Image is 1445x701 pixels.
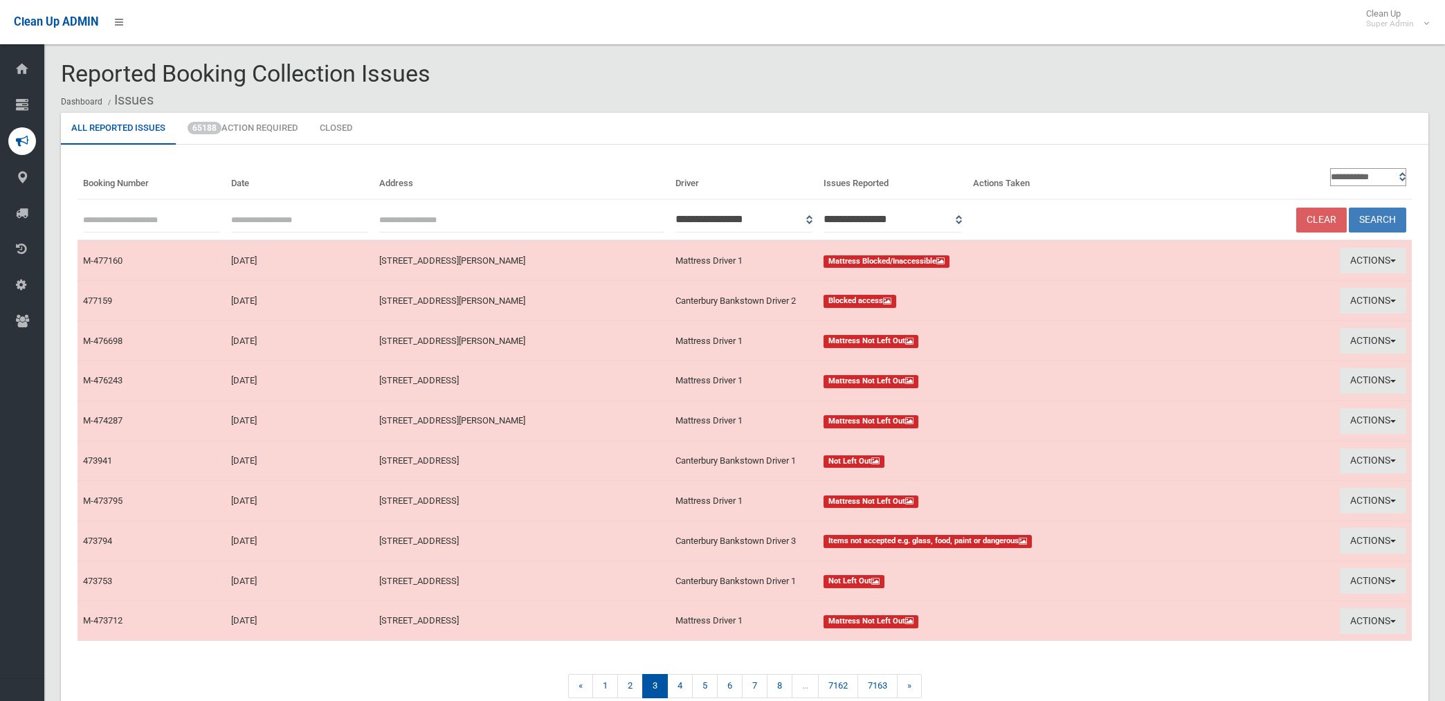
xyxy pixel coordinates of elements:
[824,495,918,509] span: Mattress Not Left Out
[670,161,818,199] th: Driver
[824,295,896,308] span: Blocked access
[857,674,898,698] a: 7163
[83,375,122,385] a: M-476243
[226,161,374,199] th: Date
[83,336,122,346] a: M-476698
[824,293,1110,309] a: Blocked access
[818,674,858,698] a: 7162
[742,674,767,698] a: 7
[374,240,670,280] td: [STREET_ADDRESS][PERSON_NAME]
[61,60,430,87] span: Reported Booking Collection Issues
[226,481,374,521] td: [DATE]
[670,281,818,321] td: Canterbury Bankstown Driver 2
[617,674,643,698] a: 2
[824,415,918,428] span: Mattress Not Left Out
[824,493,1110,509] a: Mattress Not Left Out
[83,255,122,266] a: M-477160
[818,161,967,199] th: Issues Reported
[226,561,374,601] td: [DATE]
[309,113,363,145] a: Closed
[226,361,374,401] td: [DATE]
[1349,208,1406,233] button: Search
[967,161,1116,199] th: Actions Taken
[792,674,819,698] span: ...
[1359,8,1428,29] span: Clean Up
[1340,288,1406,313] button: Actions
[670,601,818,641] td: Mattress Driver 1
[824,533,1110,549] a: Items not accepted e.g. glass, food, paint or dangerous
[83,455,112,466] a: 473941
[1340,328,1406,354] button: Actions
[692,674,718,698] a: 5
[374,601,670,641] td: [STREET_ADDRESS]
[374,521,670,561] td: [STREET_ADDRESS]
[670,441,818,481] td: Canterbury Bankstown Driver 1
[824,372,1110,389] a: Mattress Not Left Out
[78,161,226,199] th: Booking Number
[374,401,670,441] td: [STREET_ADDRESS][PERSON_NAME]
[104,87,154,113] li: Issues
[1340,248,1406,273] button: Actions
[824,255,949,268] span: Mattress Blocked/Inaccessible
[824,575,884,588] span: Not Left Out
[177,113,308,145] a: 65188Action Required
[226,401,374,441] td: [DATE]
[14,15,98,28] span: Clean Up ADMIN
[83,495,122,506] a: M-473795
[374,361,670,401] td: [STREET_ADDRESS]
[824,535,1032,548] span: Items not accepted e.g. glass, food, paint or dangerous
[83,536,112,546] a: 473794
[374,281,670,321] td: [STREET_ADDRESS][PERSON_NAME]
[670,361,818,401] td: Mattress Driver 1
[824,612,1110,629] a: Mattress Not Left Out
[824,412,1110,429] a: Mattress Not Left Out
[83,576,112,586] a: 473753
[670,521,818,561] td: Canterbury Bankstown Driver 3
[374,321,670,361] td: [STREET_ADDRESS][PERSON_NAME]
[592,674,618,698] a: 1
[226,240,374,280] td: [DATE]
[374,481,670,521] td: [STREET_ADDRESS]
[824,453,1110,469] a: Not Left Out
[897,674,922,698] a: »
[670,321,818,361] td: Mattress Driver 1
[83,415,122,426] a: M-474287
[670,481,818,521] td: Mattress Driver 1
[667,674,693,698] a: 4
[568,674,593,698] a: «
[374,561,670,601] td: [STREET_ADDRESS]
[1340,448,1406,474] button: Actions
[670,561,818,601] td: Canterbury Bankstown Driver 1
[670,240,818,280] td: Mattress Driver 1
[188,122,221,134] span: 65188
[824,375,918,388] span: Mattress Not Left Out
[1366,19,1414,29] small: Super Admin
[1340,488,1406,513] button: Actions
[226,601,374,641] td: [DATE]
[1340,368,1406,394] button: Actions
[374,161,670,199] th: Address
[642,674,668,698] span: 3
[1340,608,1406,634] button: Actions
[1340,528,1406,554] button: Actions
[61,113,176,145] a: All Reported Issues
[61,97,102,107] a: Dashboard
[824,333,1110,349] a: Mattress Not Left Out
[1340,408,1406,434] button: Actions
[824,335,918,348] span: Mattress Not Left Out
[824,253,1110,269] a: Mattress Blocked/Inaccessible
[717,674,743,698] a: 6
[226,521,374,561] td: [DATE]
[1340,568,1406,594] button: Actions
[226,321,374,361] td: [DATE]
[1296,208,1347,233] a: Clear
[226,441,374,481] td: [DATE]
[226,281,374,321] td: [DATE]
[670,401,818,441] td: Mattress Driver 1
[374,441,670,481] td: [STREET_ADDRESS]
[824,573,1110,590] a: Not Left Out
[824,615,918,628] span: Mattress Not Left Out
[83,615,122,626] a: M-473712
[83,295,112,306] a: 477159
[767,674,792,698] a: 8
